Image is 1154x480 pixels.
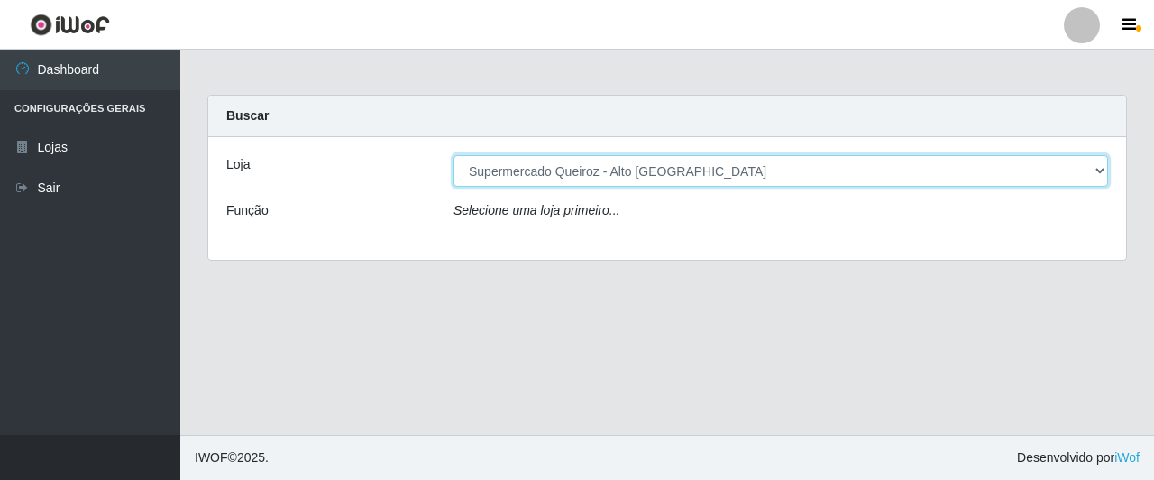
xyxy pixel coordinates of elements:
[1114,450,1140,465] a: iWof
[226,155,250,174] label: Loja
[195,450,228,465] span: IWOF
[453,203,619,217] i: Selecione uma loja primeiro...
[195,448,269,467] span: © 2025 .
[1017,448,1140,467] span: Desenvolvido por
[30,14,110,36] img: CoreUI Logo
[226,108,269,123] strong: Buscar
[226,201,269,220] label: Função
